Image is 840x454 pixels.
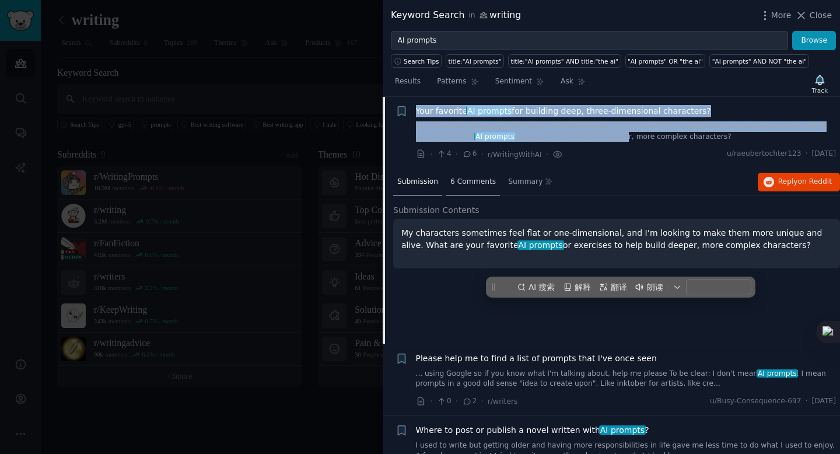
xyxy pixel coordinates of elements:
a: title:"AI prompts" [446,54,504,68]
span: on Reddit [798,177,832,186]
span: r/writers [488,397,517,406]
span: · [456,148,458,160]
div: Keyword Search writing [391,8,521,23]
span: Where to post or publish a novel written with ? [416,424,649,436]
span: 0 [436,396,451,407]
span: AI prompts [474,132,515,141]
p: My characters sometimes feel flat or one-dimensional, and I’m looking to make them more unique an... [401,227,832,252]
span: · [806,149,808,159]
span: AI prompts [517,240,564,250]
a: ... using Google so if you know what I'm talking about, help me please To be clear: I don't meanA... [416,369,836,389]
span: AI prompts [599,425,646,435]
a: Ask [556,72,590,96]
span: Submission [397,177,438,187]
span: Patterns [437,76,466,87]
div: Track [812,86,828,95]
button: Browse [792,31,836,51]
button: More [759,9,792,22]
button: Search Tips [391,54,442,68]
span: Sentiment [495,76,532,87]
span: More [771,9,792,22]
a: Patterns [433,72,482,96]
span: 6 [462,149,477,159]
input: Try a keyword related to your business [391,31,788,51]
span: 6 Comments [450,177,496,187]
button: Replyon Reddit [758,173,840,191]
span: · [456,395,458,407]
span: [DATE] [812,149,836,159]
span: · [481,395,484,407]
a: Sentiment [491,72,548,96]
div: title:"AI prompts" AND title:"the ai" [511,57,618,65]
span: [DATE] [812,396,836,407]
span: Summary [508,177,542,187]
span: Reply [778,177,832,187]
div: title:"AI prompts" [449,57,502,65]
a: "AI prompts" OR "the ai" [625,54,706,68]
a: Your favoriteAI promptsfor building deep, three-dimensional characters? [416,105,711,117]
span: Results [395,76,421,87]
span: u/raeubertochter123 [727,149,801,159]
span: Submission Contents [393,204,480,216]
a: My characters sometimes feel flat or one-dimensional, and I’m looking to make them more unique an... [416,121,836,142]
a: title:"AI prompts" AND title:"the ai" [508,54,621,68]
span: Search Tips [404,57,439,65]
span: Close [810,9,832,22]
span: · [806,396,808,407]
span: 2 [462,396,477,407]
span: Ask [561,76,573,87]
span: AI prompts [466,106,513,116]
span: Your favorite for building deep, three-dimensional characters? [416,105,711,117]
span: · [481,148,484,160]
div: "AI prompts" AND NOT "the ai" [712,57,807,65]
span: AI prompts [757,369,797,378]
button: Close [795,9,832,22]
a: Where to post or publish a novel written withAI prompts? [416,424,649,436]
span: 4 [436,149,451,159]
button: Track [808,72,832,96]
span: · [430,148,432,160]
a: Please help me to find a list of prompts that I've once seen [416,352,657,365]
div: "AI prompts" OR "the ai" [628,57,703,65]
span: r/WritingWithAI [488,151,542,159]
span: · [430,395,432,407]
a: Results [391,72,425,96]
span: u/Busy-Consequence-697 [710,396,801,407]
span: · [546,148,548,160]
a: "AI prompts" AND NOT "the ai" [709,54,809,68]
span: in [468,11,475,21]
